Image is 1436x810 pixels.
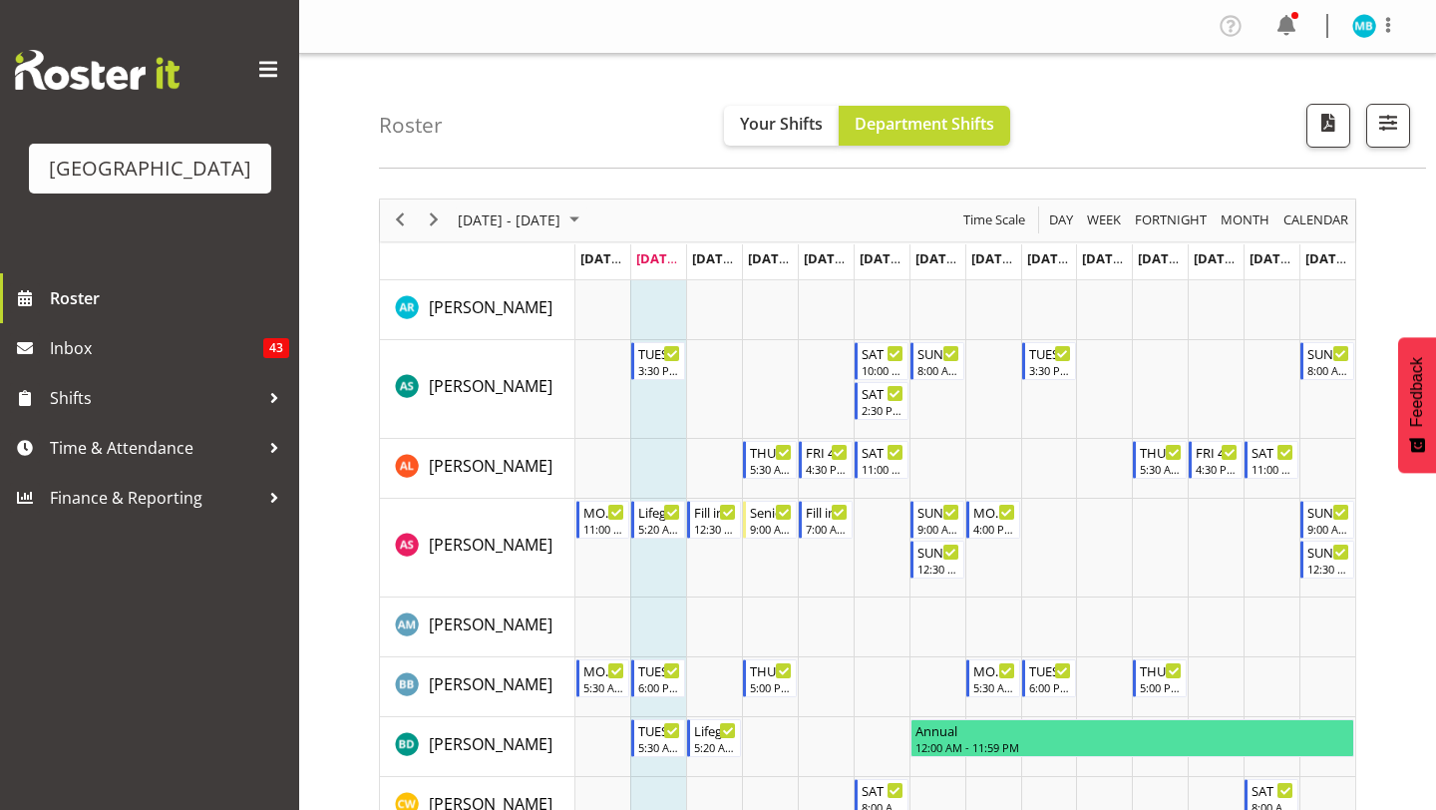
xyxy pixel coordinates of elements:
div: THURS 5:30-8:30 [750,442,792,462]
span: Day [1047,207,1075,232]
div: Alex Sansom"s event - SUN 12:30-3:30 Begin From Sunday, August 24, 2025 at 12:30:00 PM GMT+12:00 ... [910,541,964,579]
div: Ajay Smith"s event - TUES 3:30-6:30 Begin From Tuesday, August 19, 2025 at 3:30:00 PM GMT+12:00 E... [631,342,685,380]
span: 43 [263,338,289,358]
span: Week [1085,207,1123,232]
div: TUES 3:30-6:30 [638,343,680,363]
button: Previous [387,207,414,232]
div: Braedyn Dykes"s event - Lifeguard Begin From Wednesday, August 20, 2025 at 5:20:00 AM GMT+12:00 E... [687,719,741,757]
button: Filter Shifts [1366,104,1410,148]
div: Ajay Smith"s event - SAT 2:30-6:30 Begin From Saturday, August 23, 2025 at 2:30:00 PM GMT+12:00 E... [855,382,908,420]
div: Alex Laverty"s event - THURS 5:30-8:30 Begin From Thursday, August 21, 2025 at 5:30:00 AM GMT+12:... [743,441,797,479]
div: THURS 5:00-9:00 [1140,660,1182,680]
div: Bradley Barton"s event - THURS 5:00-9:00 Begin From Thursday, August 28, 2025 at 5:00:00 PM GMT+1... [1133,659,1187,697]
span: Month [1219,207,1271,232]
div: Alex Sansom"s event - SUN 9:00-12:00 Begin From Sunday, August 31, 2025 at 9:00:00 AM GMT+12:00 E... [1300,501,1354,539]
div: 5:30 AM - 8:30 AM [973,679,1015,695]
div: Ajay Smith"s event - SAT 10:00-2:00 Begin From Saturday, August 23, 2025 at 10:00:00 AM GMT+12:00... [855,342,908,380]
button: Next [421,207,448,232]
div: 6:00 PM - 9:00 PM [638,679,680,695]
div: 5:30 AM - 8:30 AM [638,739,680,755]
span: [DATE], [DATE] [692,249,783,267]
div: TUES 6:00-9:00 [1029,660,1071,680]
button: Month [1280,207,1352,232]
div: Fill in shift [694,502,736,522]
div: next period [417,200,451,241]
div: 12:00 AM - 11:59 PM [915,739,1349,755]
span: [DATE], [DATE] [1082,249,1173,267]
div: 8:00 AM - 12:00 PM [917,362,959,378]
span: [PERSON_NAME] [429,455,552,477]
span: [DATE], [DATE] [748,249,839,267]
div: 11:00 AM - 3:00 PM [1252,461,1293,477]
td: Ajay Smith resource [380,340,575,439]
div: SUN 8-12 [917,343,959,363]
div: TUES 3:30-6:30 [1029,343,1071,363]
div: Alex Sansom"s event - Fill in shift Begin From Friday, August 22, 2025 at 7:00:00 AM GMT+12:00 En... [799,501,853,539]
div: 4:00 PM - 8:00 PM [973,521,1015,537]
span: Finance & Reporting [50,483,259,513]
div: Lifeguard [638,502,680,522]
div: Senior [750,502,792,522]
td: Bradley Barton resource [380,657,575,717]
button: Department Shifts [839,106,1010,146]
div: Alex Sansom"s event - SUN 9:00-12:00 Begin From Sunday, August 24, 2025 at 9:00:00 AM GMT+12:00 E... [910,501,964,539]
div: Alex Sansom"s event - Lifeguard Begin From Tuesday, August 19, 2025 at 5:20:00 AM GMT+12:00 Ends ... [631,501,685,539]
div: SUN 9:00-12:00 [1307,502,1349,522]
span: [DATE], [DATE] [1138,249,1229,267]
div: Alex Laverty"s event - FRI 4:30-8:30 Begin From Friday, August 22, 2025 at 4:30:00 PM GMT+12:00 E... [799,441,853,479]
span: [DATE], [DATE] [971,249,1062,267]
span: [PERSON_NAME] [429,673,552,695]
span: Your Shifts [740,113,823,135]
div: Alex Laverty"s event - FRI 4:30-8:30 Begin From Friday, August 29, 2025 at 4:30:00 PM GMT+12:00 E... [1189,441,1243,479]
div: 7:00 AM - 4:00 PM [806,521,848,537]
div: 11:00 AM - 3:00 PM [862,461,903,477]
span: [DATE], [DATE] [580,249,671,267]
div: August 18 - 31, 2025 [451,200,591,241]
div: Alex Sansom"s event - SUN 12:30-3:30 Begin From Sunday, August 31, 2025 at 12:30:00 PM GMT+12:00 ... [1300,541,1354,579]
div: 5:00 PM - 9:00 PM [750,679,792,695]
span: [DATE], [DATE] [860,249,950,267]
div: 4:30 PM - 8:30 PM [806,461,848,477]
div: Lifeguard [694,720,736,740]
div: 10:00 AM - 2:00 PM [862,362,903,378]
span: Fortnight [1133,207,1209,232]
div: Bradley Barton"s event - MON 5:30-8:30 Begin From Monday, August 18, 2025 at 5:30:00 AM GMT+12:00... [576,659,630,697]
span: [DATE], [DATE] [915,249,1006,267]
div: SUN 12:30-3:30 [917,542,959,562]
div: Bradley Barton"s event - TUES 6:00-9:00 Begin From Tuesday, August 19, 2025 at 6:00:00 PM GMT+12:... [631,659,685,697]
a: [PERSON_NAME] [429,454,552,478]
div: 8:00 AM - 12:00 PM [1307,362,1349,378]
a: [PERSON_NAME] [429,672,552,696]
div: 5:20 AM - 2:20 PM [638,521,680,537]
div: TUES 6:00-9:00 [638,660,680,680]
span: [DATE], [DATE] [1250,249,1340,267]
div: Alex Laverty"s event - SAT 11-3 Begin From Saturday, August 30, 2025 at 11:00:00 AM GMT+12:00 End... [1245,441,1298,479]
div: 11:00 AM - 8:00 PM [583,521,625,537]
button: Feedback - Show survey [1398,337,1436,473]
span: Time Scale [961,207,1027,232]
div: SAT 11-3 [1252,442,1293,462]
span: Inbox [50,333,263,363]
div: FRI 4:30-8:30 [1196,442,1238,462]
span: Shifts [50,383,259,413]
div: SAT 2:30-6:30 [862,383,903,403]
div: 4:30 PM - 8:30 PM [1196,461,1238,477]
div: Ajay Smith"s event - SUN 8-12 Begin From Sunday, August 24, 2025 at 8:00:00 AM GMT+12:00 Ends At ... [910,342,964,380]
a: [PERSON_NAME] [429,533,552,557]
span: Time & Attendance [50,433,259,463]
div: SUN 9:00-12:00 [917,502,959,522]
div: Annual [915,720,1349,740]
div: SAT 8:00-5:00 [1252,780,1293,800]
span: Feedback [1408,357,1426,427]
td: Alex Sansom resource [380,499,575,598]
span: [PERSON_NAME] [429,375,552,397]
a: [PERSON_NAME] [429,374,552,398]
div: Braedyn Dykes"s event - TUES 5:30-8:30 Begin From Tuesday, August 19, 2025 at 5:30:00 AM GMT+12:0... [631,719,685,757]
div: MON 11:00am - 8:00pm [583,502,625,522]
div: 12:30 PM - 3:30 PM [917,561,959,577]
div: MON 4:00-8:00 [973,502,1015,522]
button: Timeline Month [1218,207,1273,232]
div: 6:00 PM - 9:00 PM [1029,679,1071,695]
div: Fill in shift [806,502,848,522]
div: THURS 5:00-9:00 [750,660,792,680]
